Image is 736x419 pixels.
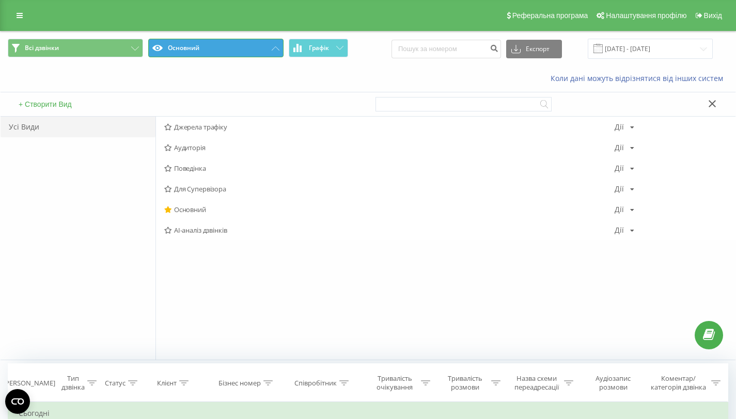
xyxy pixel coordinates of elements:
div: Бізнес номер [218,379,261,388]
button: Закрити [705,99,720,110]
span: Аудиторія [164,144,615,151]
div: Дії [615,227,624,234]
span: Налаштування профілю [606,11,686,20]
div: Аудіозапис розмови [585,374,641,392]
button: Всі дзвінки [8,39,143,57]
button: + Створити Вид [15,100,75,109]
div: Коментар/категорія дзвінка [648,374,709,392]
div: Співробітник [294,379,337,388]
div: Назва схеми переадресації [512,374,562,392]
div: Дії [615,185,624,192]
span: Всі дзвінки [25,44,59,52]
div: Клієнт [157,379,177,388]
button: Основний [148,39,284,57]
span: Поведінка [164,165,615,172]
div: Тривалість очікування [371,374,418,392]
span: Реферальна програма [512,11,588,20]
span: Вихід [704,11,722,20]
div: Усі Види [1,117,155,137]
span: Основний [164,206,615,213]
span: Джерела трафіку [164,123,615,131]
div: Дії [615,123,624,131]
div: Тип дзвінка [61,374,85,392]
span: Графік [309,44,329,52]
div: Тривалість розмови [442,374,489,392]
div: Статус [105,379,126,388]
span: Для Супервізора [164,185,615,192]
div: Дії [615,165,624,172]
div: [PERSON_NAME] [3,379,55,388]
div: Дії [615,144,624,151]
input: Пошук за номером [392,40,501,58]
button: Графік [289,39,348,57]
span: AI-аналіз дзвінків [164,227,615,234]
a: Коли дані можуть відрізнятися вiд інших систем [551,73,728,83]
button: Експорт [506,40,562,58]
button: Open CMP widget [5,389,30,414]
div: Дії [615,206,624,213]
